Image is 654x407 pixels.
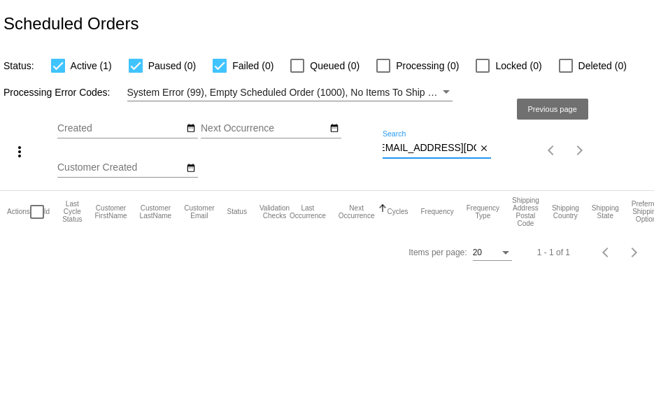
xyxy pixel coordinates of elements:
[538,136,566,164] button: Previous page
[57,162,183,173] input: Customer Created
[148,57,196,74] span: Paused (0)
[140,204,172,220] button: Change sorting for CustomerLastName
[408,248,467,257] div: Items per page:
[232,57,273,74] span: Failed (0)
[396,57,459,74] span: Processing (0)
[94,204,127,220] button: Change sorting for CustomerFirstName
[479,143,489,155] mat-icon: close
[420,208,453,216] button: Change sorting for Frequency
[537,248,570,257] div: 1 - 1 of 1
[473,248,482,257] span: 20
[44,208,50,216] button: Change sorting for Id
[71,57,112,74] span: Active (1)
[310,57,360,74] span: Queued (0)
[127,84,453,101] mat-select: Filter by Processing Error Codes
[201,123,327,134] input: Next Occurrence
[339,204,375,220] button: Change sorting for NextOccurrenceUtc
[186,163,196,174] mat-icon: date_range
[329,123,339,134] mat-icon: date_range
[57,123,183,134] input: Created
[227,208,247,216] button: Change sorting for Status
[620,238,648,266] button: Next page
[473,248,512,258] mat-select: Items per page:
[186,123,196,134] mat-icon: date_range
[512,197,539,227] button: Change sorting for ShippingPostcode
[184,204,214,220] button: Change sorting for CustomerEmail
[387,208,408,216] button: Change sorting for Cycles
[476,141,491,156] button: Clear
[260,191,290,233] mat-header-cell: Validation Checks
[3,60,34,71] span: Status:
[3,87,111,98] span: Processing Error Codes:
[62,200,82,223] button: Change sorting for LastProcessingCycleId
[578,57,627,74] span: Deleted (0)
[495,57,541,74] span: Locked (0)
[592,238,620,266] button: Previous page
[383,143,476,154] input: Search
[552,204,579,220] button: Change sorting for ShippingCountry
[290,204,326,220] button: Change sorting for LastOccurrenceUtc
[566,136,594,164] button: Next page
[3,14,138,34] h2: Scheduled Orders
[7,191,30,233] mat-header-cell: Actions
[11,143,28,160] mat-icon: more_vert
[467,204,499,220] button: Change sorting for FrequencyType
[592,204,619,220] button: Change sorting for ShippingState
